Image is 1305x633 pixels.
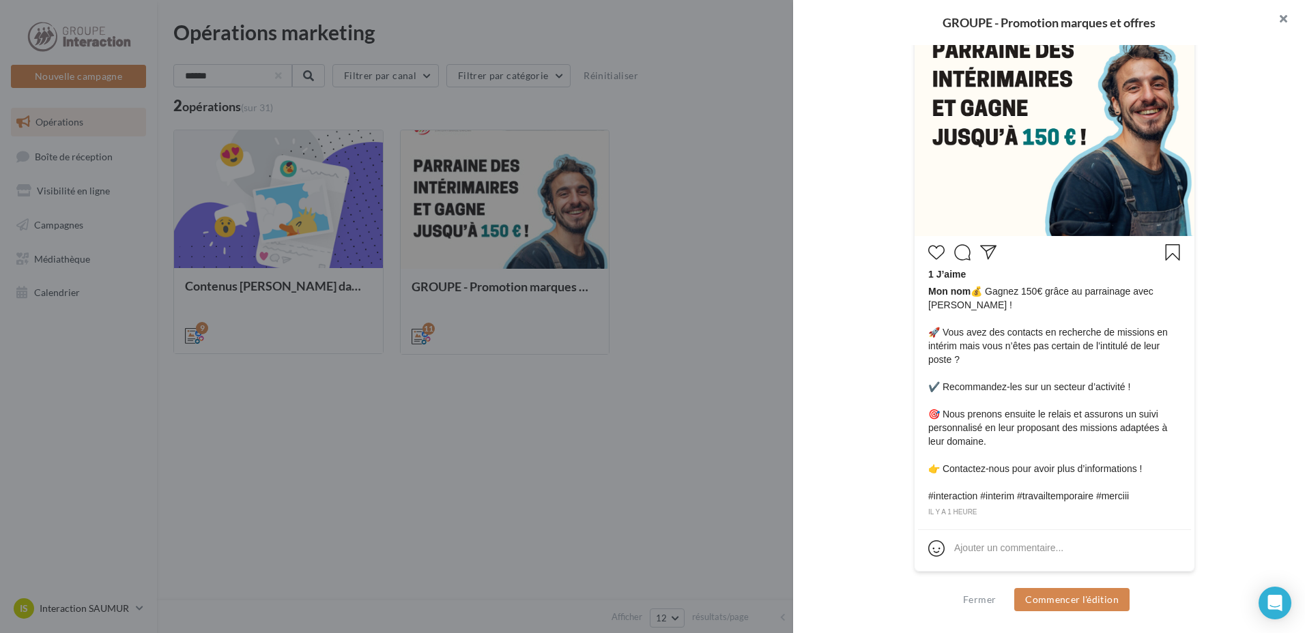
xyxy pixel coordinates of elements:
[928,540,945,557] svg: Emoji
[954,541,1063,555] div: Ajouter un commentaire...
[928,284,1181,503] span: 💰 Gagnez 150€ grâce au parrainage avec [PERSON_NAME] ! 🚀 Vous avez des contacts en recherche de m...
[928,286,971,297] span: Mon nom
[815,16,1283,29] div: GROUPE - Promotion marques et offres
[914,572,1195,589] div: La prévisualisation est non-contractuelle
[980,244,996,261] svg: Partager la publication
[928,267,1181,284] div: 1 J’aime
[928,506,1181,518] div: il y a 1 heure
[928,244,945,261] svg: J’aime
[1164,244,1181,261] svg: Enregistrer
[954,244,971,261] svg: Commenter
[1014,588,1130,611] button: Commencer l'édition
[958,591,1001,608] button: Fermer
[1259,587,1291,619] div: Open Intercom Messenger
